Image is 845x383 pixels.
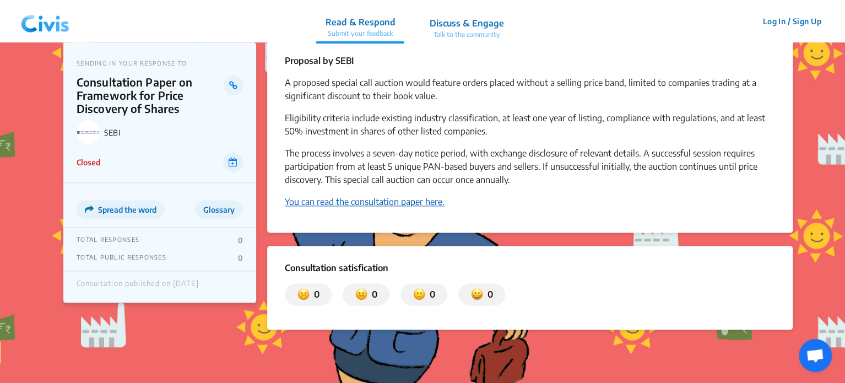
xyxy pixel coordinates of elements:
[429,30,503,40] p: Talk to the community
[77,200,165,219] button: Spread the word
[285,196,445,207] a: You can read the consultation paper here.
[310,288,319,301] p: 0
[203,205,235,214] span: Glossary
[77,75,224,115] p: Consultation Paper on Framework for Price Discovery of Shares
[799,339,832,372] div: Open chat
[77,253,166,262] p: TOTAL PUBLIC RESPONSES
[429,17,503,30] p: Discuss & Engage
[17,5,74,38] img: navlogo.png
[77,60,243,67] p: SENDING IN YOUR RESPONSE TO
[285,111,775,138] p: Eligibility criteria include existing industry classification, at least one year of listing, comp...
[98,205,156,214] span: Spread the word
[285,76,775,103] p: A proposed special call auction would feature orders placed without a selling price band, limited...
[77,236,139,245] p: TOTAL RESPONSES
[367,288,377,301] p: 0
[413,288,425,301] img: somewhat_satisfied.svg
[285,55,354,66] b: Proposal by SEBI
[297,288,310,301] img: dissatisfied.svg
[238,236,243,245] p: 0
[471,288,483,301] img: satisfied.svg
[77,279,199,294] div: Consultation published on [DATE]
[425,288,435,301] p: 0
[325,15,395,29] p: Read & Respond
[104,128,243,137] p: SEBI
[285,261,775,274] p: Consultation satisfication
[195,200,243,219] button: Glossary
[77,157,100,168] p: Closed
[285,147,775,186] p: The process involves a seven-day notice period, with exchange disclosure of relevant details. A s...
[77,121,100,144] img: SEBI logo
[483,288,493,301] p: 0
[355,288,367,301] img: somewhat_dissatisfied.svg
[325,29,395,39] p: Submit your feedback
[238,253,243,262] p: 0
[755,13,828,30] button: Log In / Sign Up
